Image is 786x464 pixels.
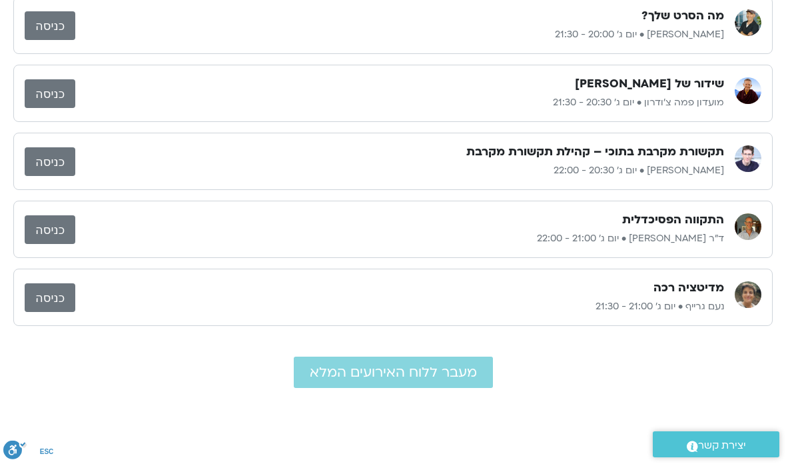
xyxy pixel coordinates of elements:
[75,163,724,179] p: [PERSON_NAME] • יום ג׳ 20:30 - 22:00
[653,280,724,296] h3: מדיטציה רכה
[622,212,724,228] h3: התקווה הפסיכדלית
[653,431,779,457] a: יצירת קשר
[641,8,724,24] h3: מה הסרט שלך?
[75,299,724,315] p: נעם גרייף • יום ג׳ 21:00 - 21:30
[25,147,75,176] a: כניסה
[25,79,75,108] a: כניסה
[25,283,75,312] a: כניסה
[698,437,746,455] span: יצירת קשר
[735,213,761,240] img: ד"ר עודד ארבל
[25,11,75,40] a: כניסה
[75,231,724,247] p: ד"ר [PERSON_NAME] • יום ג׳ 21:00 - 22:00
[466,144,724,160] h3: תקשורת מקרבת בתוכי – קהילת תקשורת מקרבת
[735,9,761,36] img: ג'יוואן ארי בוסתן
[735,145,761,172] img: ערן טייכר
[25,215,75,244] a: כניסה
[735,77,761,104] img: מועדון פמה צ'ודרון
[294,357,493,388] a: מעבר ללוח האירועים המלא
[75,95,724,111] p: מועדון פמה צ'ודרון • יום ג׳ 20:30 - 21:30
[310,365,477,380] span: מעבר ללוח האירועים המלא
[735,281,761,308] img: נעם גרייף
[75,27,724,43] p: [PERSON_NAME] • יום ג׳ 20:00 - 21:30
[575,76,724,92] h3: שידור של [PERSON_NAME]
